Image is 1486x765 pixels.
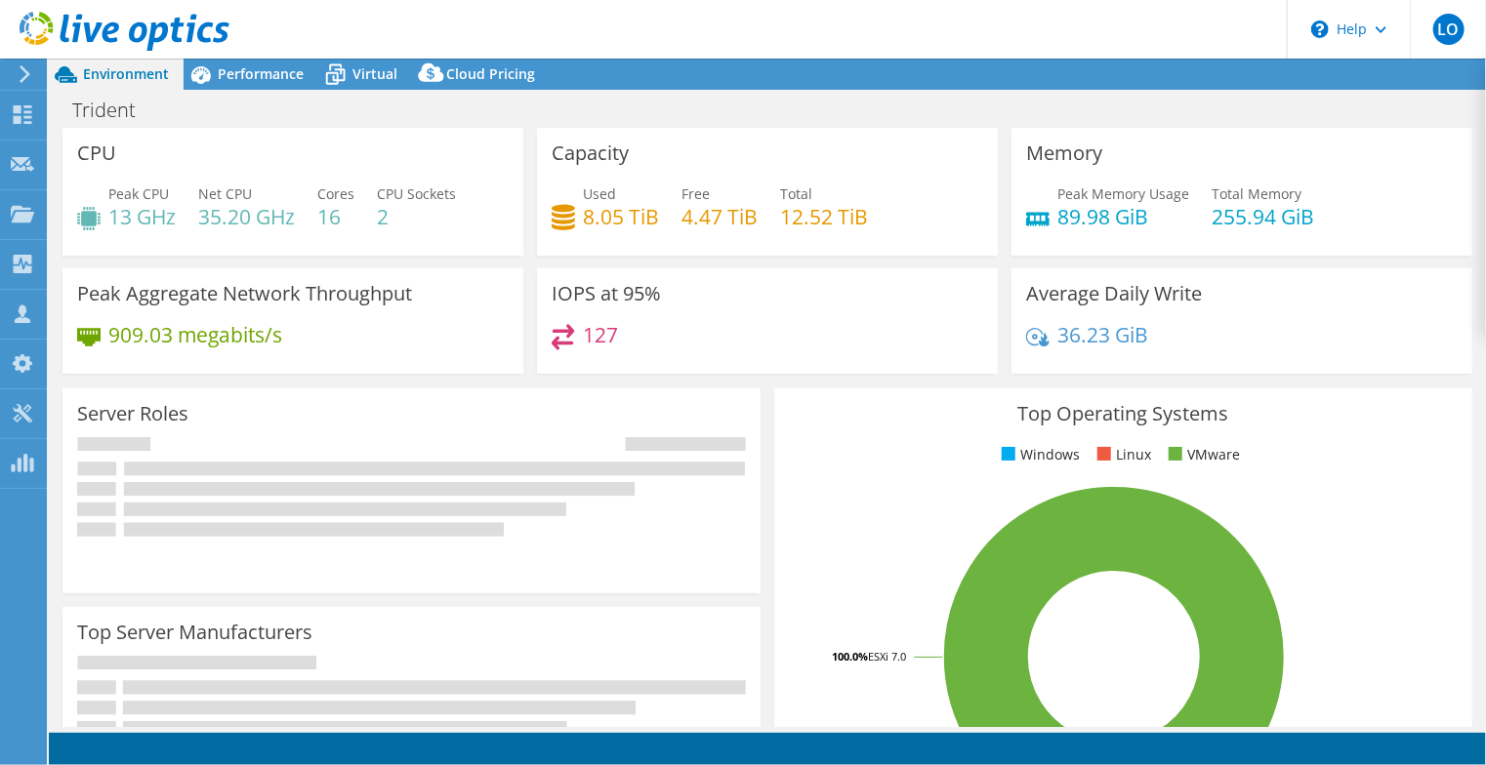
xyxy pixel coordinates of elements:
[583,184,616,203] span: Used
[377,184,456,203] span: CPU Sockets
[198,206,295,227] h4: 35.20 GHz
[832,649,868,664] tspan: 100.0%
[446,64,535,83] span: Cloud Pricing
[77,142,116,164] h3: CPU
[868,649,906,664] tspan: ESXi 7.0
[1212,184,1301,203] span: Total Memory
[1311,20,1329,38] svg: \n
[1057,206,1189,227] h4: 89.98 GiB
[83,64,169,83] span: Environment
[218,64,304,83] span: Performance
[77,403,188,424] h3: Server Roles
[108,324,282,345] h4: 909.03 megabits/s
[681,206,758,227] h4: 4.47 TiB
[1164,444,1240,465] li: VMware
[552,142,629,164] h3: Capacity
[352,64,397,83] span: Virtual
[583,324,618,345] h4: 127
[1057,324,1148,345] h4: 36.23 GiB
[997,444,1080,465] li: Windows
[317,206,354,227] h4: 16
[780,184,812,203] span: Total
[1026,283,1202,304] h3: Average Daily Write
[1057,184,1189,203] span: Peak Memory Usage
[198,184,252,203] span: Net CPU
[681,184,710,203] span: Free
[377,206,456,227] h4: 2
[552,283,661,304] h3: IOPS at 95%
[583,206,659,227] h4: 8.05 TiB
[317,184,354,203] span: Cores
[1093,444,1151,465] li: Linux
[789,403,1458,424] h3: Top Operating Systems
[780,206,868,227] h4: 12.52 TiB
[108,206,176,227] h4: 13 GHz
[108,184,169,203] span: Peak CPU
[63,100,166,121] h1: Trident
[1433,14,1465,45] span: LO
[1212,206,1314,227] h4: 255.94 GiB
[77,283,412,304] h3: Peak Aggregate Network Throughput
[1026,142,1102,164] h3: Memory
[77,622,312,643] h3: Top Server Manufacturers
